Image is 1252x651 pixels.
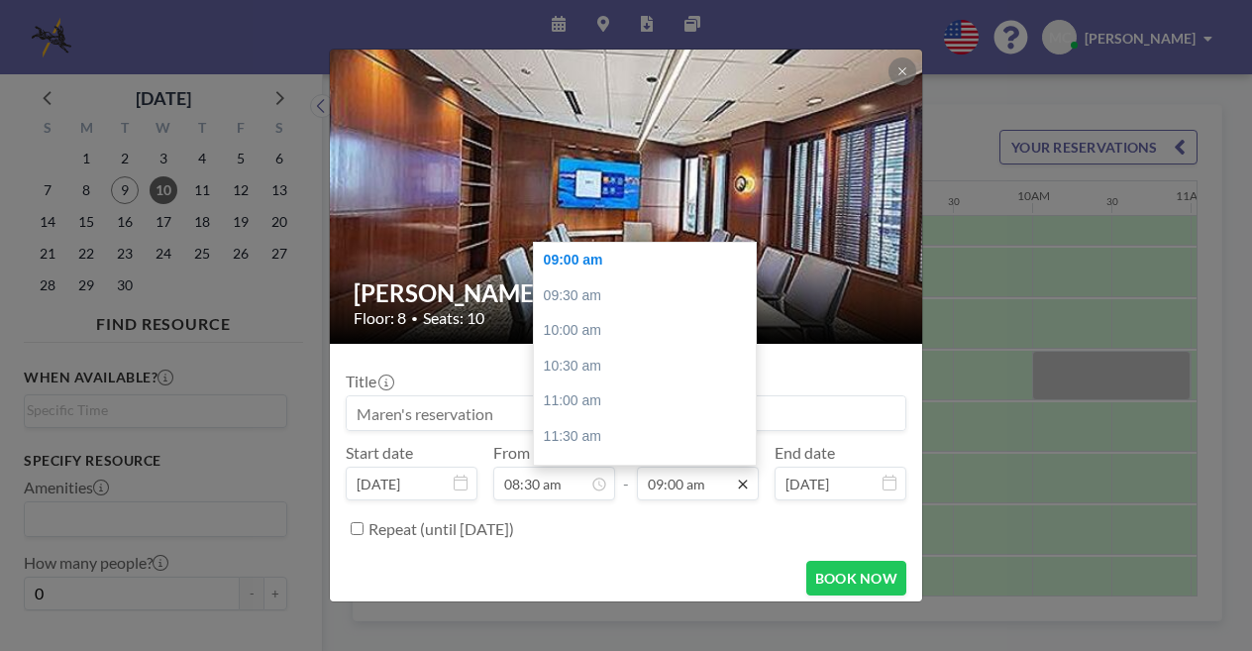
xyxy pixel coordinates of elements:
[775,443,835,463] label: End date
[534,278,766,314] div: 09:30 am
[806,561,906,596] button: BOOK NOW
[534,243,766,278] div: 09:00 am
[534,455,766,490] div: 12:00 pm
[534,419,766,455] div: 11:30 am
[354,308,406,328] span: Floor: 8
[347,396,905,430] input: Maren's reservation
[534,313,766,349] div: 10:00 am
[423,308,484,328] span: Seats: 10
[368,519,514,539] label: Repeat (until [DATE])
[534,349,766,384] div: 10:30 am
[411,311,418,326] span: •
[346,372,392,391] label: Title
[346,443,413,463] label: Start date
[623,450,629,493] span: -
[493,443,530,463] label: From
[534,383,766,419] div: 11:00 am
[354,278,900,308] h2: [PERSON_NAME] Room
